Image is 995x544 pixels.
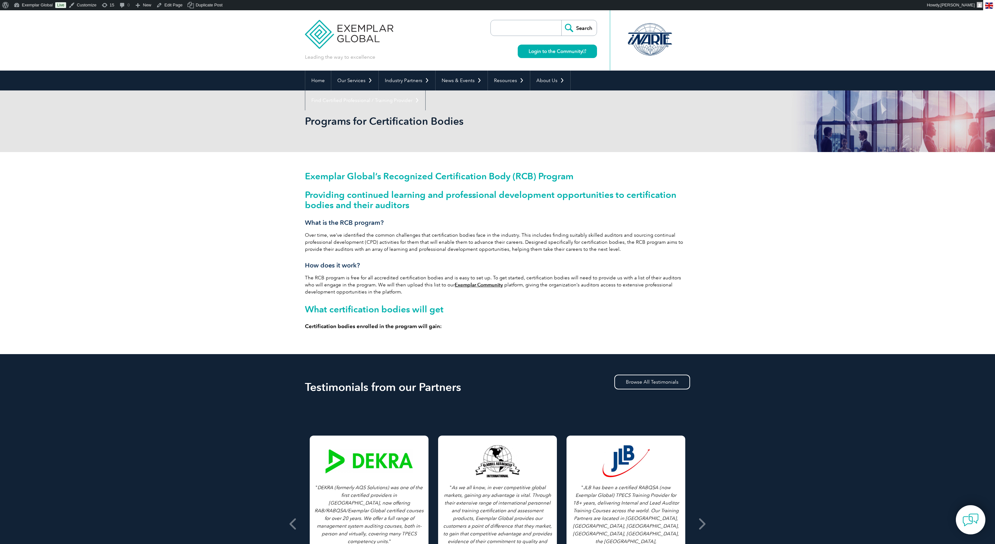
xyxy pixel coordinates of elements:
img: en [985,3,993,9]
a: Browse All Testimonials [614,375,690,389]
img: contact-chat.png [963,512,979,528]
h2: Testimonials from our Partners [305,382,690,392]
h3: What is the RCB program? [305,219,690,227]
a: Our Services [331,71,378,90]
a: Live [55,2,66,8]
a: Login to the Community [518,45,597,58]
a: About Us [530,71,570,90]
a: Home [305,71,331,90]
h2: Programs for Certification Bodies [305,116,575,126]
p: Over time, we’ve identified the common challenges that certification bodies face in the industry.... [305,232,690,253]
img: Exemplar Global [305,10,393,49]
a: Resources [488,71,530,90]
h1: Exemplar Global’s Recognized Certification Body (RCB) Program [305,171,690,181]
h3: How does it work? [305,261,690,269]
p: Leading the way to excellence [305,54,375,61]
img: open_square.png [583,49,586,53]
h2: What certification bodies will get [305,304,690,314]
a: Exemplar Community [455,282,503,288]
input: Search [561,20,597,36]
span: [PERSON_NAME] [940,3,975,7]
a: News & Events [436,71,488,90]
a: Find Certified Professional / Training Provider [305,90,425,110]
h2: Providing continued learning and professional development opportunities to certification bodies a... [305,190,690,210]
p: The RCB program is free for all accredited certification bodies and is easy to set up. To get sta... [305,274,690,295]
h4: Certification bodies enrolled in the program will gain: [305,323,690,329]
a: Industry Partners [379,71,435,90]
